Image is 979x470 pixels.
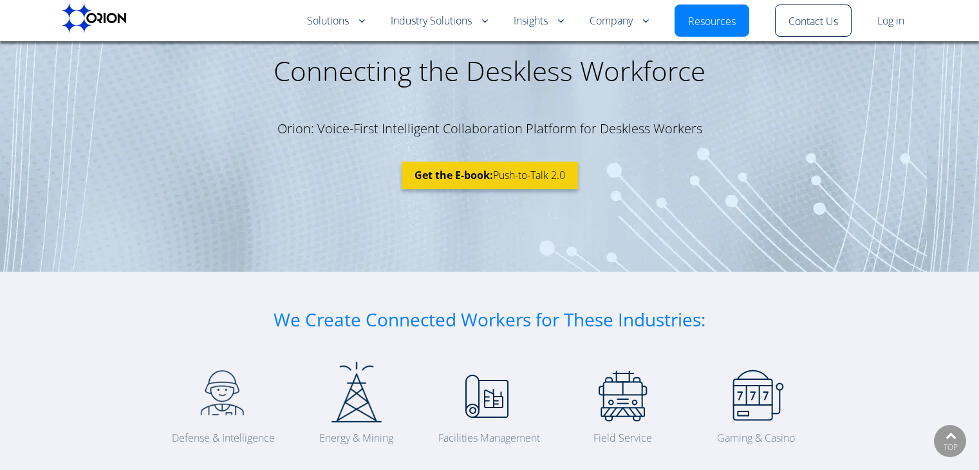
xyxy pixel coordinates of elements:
[168,430,279,446] figcaption: Defense & Intelligence
[590,14,649,29] a: Company
[265,310,715,328] h3: We Create Connected Workers for These Industries:
[301,430,412,446] figcaption: Energy & Mining
[307,14,365,29] a: Solutions
[415,168,493,182] b: Get the E-book:
[434,430,545,446] figcaption: Facilities Management
[587,359,658,430] img: Field services icon
[720,359,791,430] img: Gaming and Casino Communications - Orion
[877,14,904,29] a: Log in
[567,430,678,446] figcaption: Field Service
[6,122,973,135] h6: Orion: Voice-First Intelligent Collaboration Platform for Deskless Workers
[688,14,736,30] a: Resources
[700,430,812,446] figcaption: Gaming & Casino
[402,162,578,189] a: Get the E-book:Push-to-Talk 2.0
[62,3,126,33] img: Orion labs Black logo
[454,359,525,430] img: Facilities Management Communications - Orion
[391,14,488,29] a: Industry Solutions
[6,54,973,88] h1: Connecting the Deskless Workforce
[514,14,564,29] a: Insights
[788,14,838,30] a: Contact Us
[321,359,392,430] img: Energy & Mining Communications
[915,408,979,470] iframe: Chat Widget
